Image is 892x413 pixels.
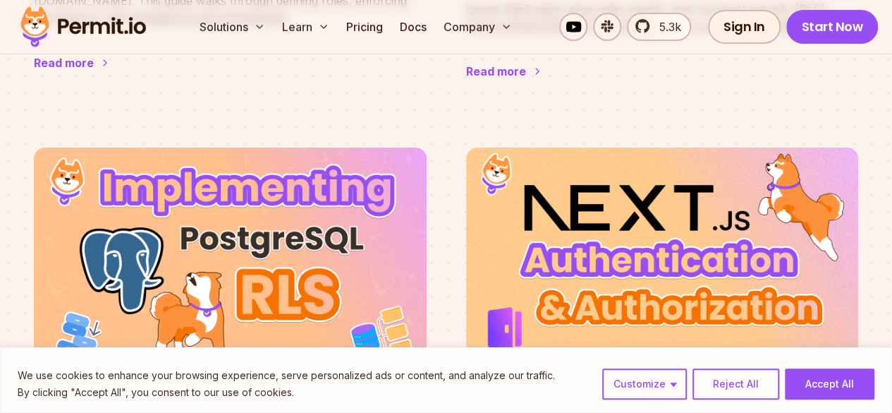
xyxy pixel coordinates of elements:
img: Postgres RLS Implementation Guide - Best Practices, and Common Pitfalls [34,148,427,369]
img: Implementing Authentication and Authorization in Next.js [466,148,859,369]
button: Solutions [194,13,271,41]
a: Pricing [341,13,389,41]
div: Read more [466,63,526,80]
button: Accept All [785,369,874,400]
button: Company [438,13,518,41]
button: Customize [602,369,687,400]
img: Permit logo [14,3,152,51]
p: We use cookies to enhance your browsing experience, serve personalized ads or content, and analyz... [18,367,555,384]
div: Read more [34,54,94,71]
a: Sign In [708,10,781,44]
span: 5.3k [651,18,681,35]
p: By clicking "Accept All", you consent to our use of cookies. [18,384,555,401]
button: Learn [276,13,335,41]
a: 5.3k [627,13,691,41]
a: Start Now [786,10,879,44]
a: Docs [394,13,432,41]
button: Reject All [692,369,779,400]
